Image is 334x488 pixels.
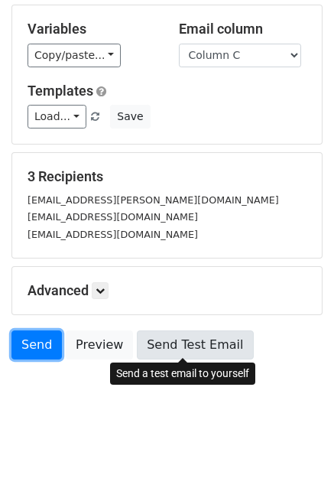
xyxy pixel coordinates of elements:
a: Preview [66,330,133,359]
h5: 3 Recipients [28,168,306,185]
div: 聊天小工具 [258,415,334,488]
div: Send a test email to yourself [110,363,255,385]
small: [EMAIL_ADDRESS][DOMAIN_NAME] [28,229,198,240]
h5: Advanced [28,282,306,299]
a: Copy/paste... [28,44,121,67]
h5: Variables [28,21,156,37]
small: [EMAIL_ADDRESS][DOMAIN_NAME] [28,211,198,223]
a: Load... [28,105,86,129]
a: Templates [28,83,93,99]
h5: Email column [179,21,307,37]
a: Send [11,330,62,359]
button: Save [110,105,150,129]
small: [EMAIL_ADDRESS][PERSON_NAME][DOMAIN_NAME] [28,194,279,206]
iframe: Chat Widget [258,415,334,488]
a: Send Test Email [137,330,253,359]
